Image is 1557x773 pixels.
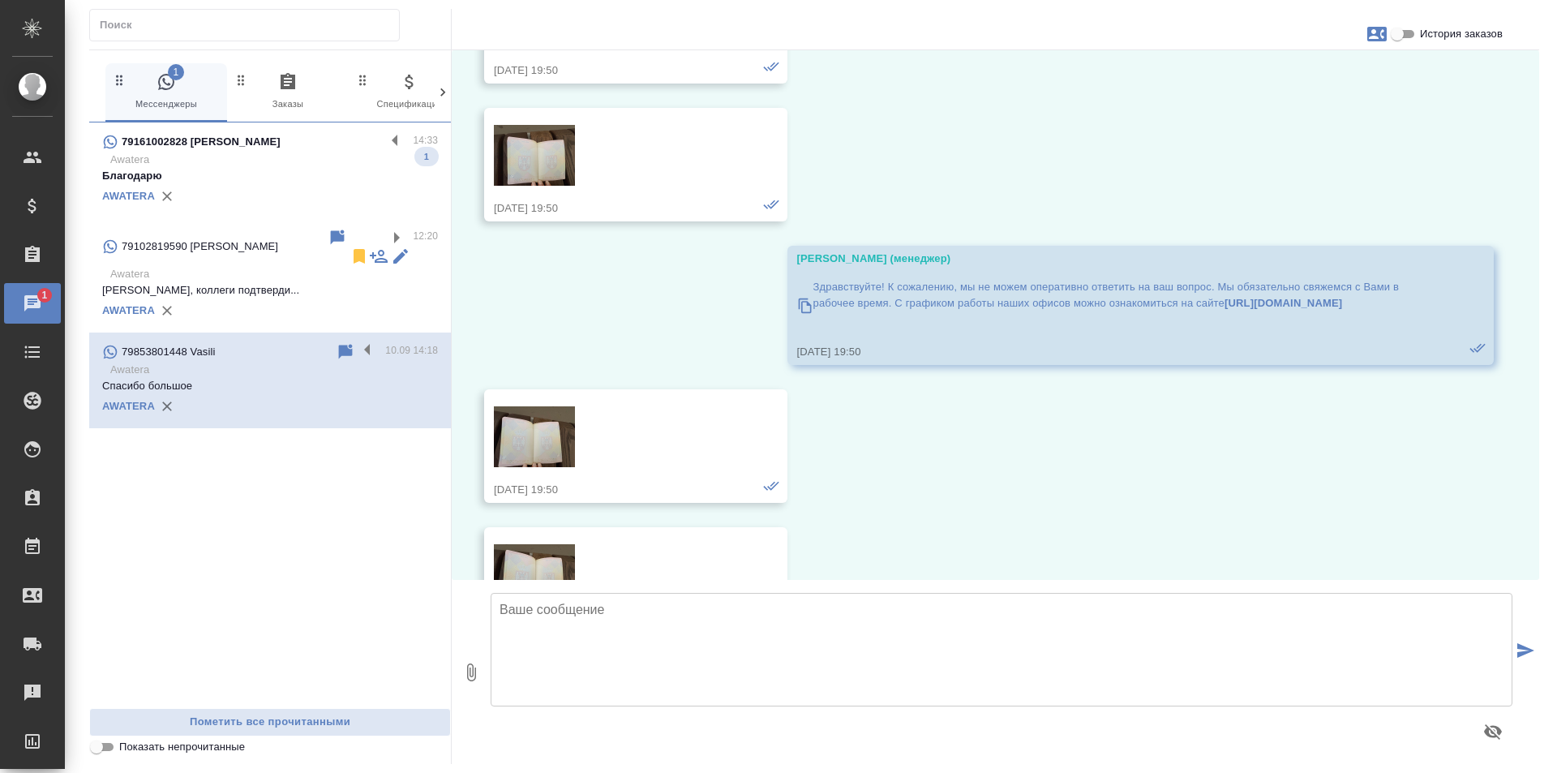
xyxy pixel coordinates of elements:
span: 1 [32,287,57,303]
img: Thumbnail [494,125,575,186]
span: Пометить все прочитанными [98,713,442,732]
span: История заказов [1420,26,1503,42]
p: Спасибо большое [102,378,438,394]
div: [DATE] 19:50 [797,344,1438,360]
span: 1 [168,64,184,80]
div: 79853801448 Vasili10.09 14:18AwateraСпасибо большоеAWATERA [89,333,451,428]
a: AWATERA [102,304,155,316]
svg: Зажми и перетащи, чтобы поменять порядок вкладок [112,72,127,88]
p: Awatera [110,266,438,282]
div: [DATE] 19:50 [494,62,731,79]
span: Заказы [234,72,342,112]
div: [PERSON_NAME] (менеджер) [797,251,1438,267]
input: Поиск [100,14,399,37]
div: [DATE] 19:50 [494,200,731,217]
svg: Отписаться [350,247,369,266]
a: Здравствуйте! К сожалению, мы не можем оперативно ответить на ваш вопрос. Мы обязательно свяжемся... [797,275,1438,336]
span: Мессенджеры [112,72,221,112]
button: Предпросмотр [1473,712,1512,751]
a: [URL][DOMAIN_NAME] [1225,297,1342,309]
svg: Зажми и перетащи, чтобы поменять порядок вкладок [234,72,249,88]
p: 79853801448 Vasili [122,344,215,360]
button: Заявки [1358,15,1396,54]
button: Пометить все прочитанными [89,708,451,736]
span: Спецификации [355,72,464,112]
span: Показать непрочитанные [119,739,245,755]
button: Удалить привязку [155,394,179,419]
div: [DATE] 19:50 [494,482,731,498]
span: 1 [414,148,439,165]
div: Пометить непрочитанным [328,228,347,247]
p: Awatera [110,362,438,378]
p: Здравствуйте! К сожалению, мы не можем оперативно ответить на ваш вопрос. Мы обязательно свяжемся... [813,279,1438,311]
p: 79161002828 [PERSON_NAME] [122,134,281,150]
div: Пометить непрочитанным [336,342,355,362]
div: 79161002828 [PERSON_NAME]14:33AwateraБлагодарю1AWATERA [89,122,451,218]
p: 10.09 14:18 [385,342,438,359]
div: 79102819590 [PERSON_NAME]12:20Awatera[PERSON_NAME], коллеги подтверди...AWATERA [89,218,451,333]
a: AWATERA [102,400,155,412]
p: Благодарю [102,168,438,184]
img: Thumbnail [494,406,575,467]
div: Редактировать контакт [391,247,410,266]
p: [PERSON_NAME], коллеги подтверди... [102,282,438,298]
p: 12:20 [413,228,438,244]
p: 79102819590 [PERSON_NAME] [122,238,278,255]
p: Awatera [110,152,438,168]
a: 1 [4,283,61,324]
p: 14:33 [413,132,438,148]
a: AWATERA [102,190,155,202]
img: Thumbnail [494,544,575,605]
